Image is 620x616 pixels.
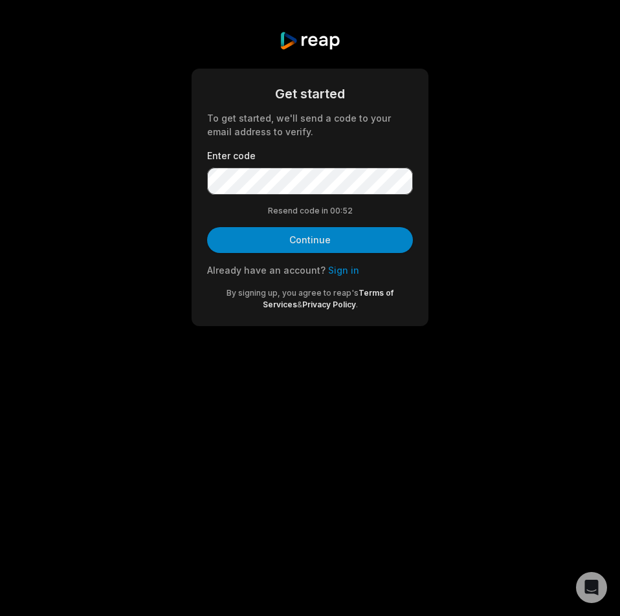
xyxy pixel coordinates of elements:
div: Resend code in 00: [207,205,413,217]
div: Get started [207,84,413,104]
div: Open Intercom Messenger [576,572,607,603]
div: To get started, we'll send a code to your email address to verify. [207,111,413,138]
span: & [297,300,302,309]
a: Sign in [328,265,359,276]
img: reap [279,31,340,50]
button: Continue [207,227,413,253]
span: Already have an account? [207,265,326,276]
span: By signing up, you agree to reap's [227,288,359,298]
label: Enter code [207,149,413,162]
a: Privacy Policy [302,300,356,309]
span: 52 [342,205,353,217]
a: Terms of Services [263,288,394,309]
span: . [356,300,358,309]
